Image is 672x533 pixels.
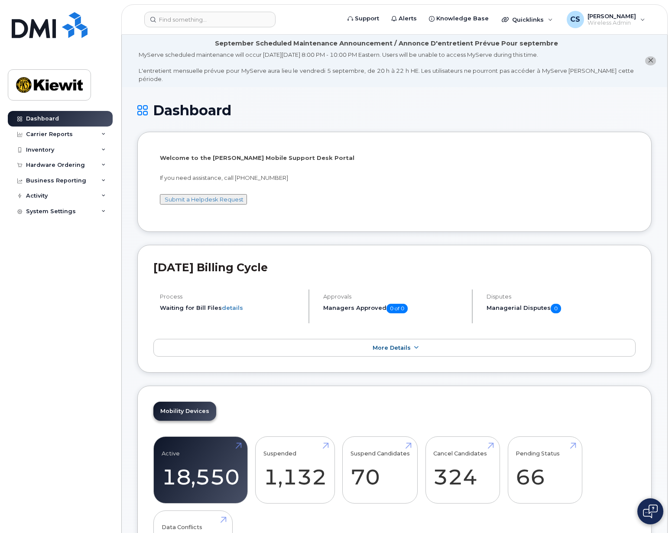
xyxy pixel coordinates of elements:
li: Waiting for Bill Files [160,304,301,312]
h2: [DATE] Billing Cycle [153,261,636,274]
a: Cancel Candidates 324 [433,442,492,499]
div: September Scheduled Maintenance Announcement / Annonce D'entretient Prévue Pour septembre [215,39,558,48]
p: If you need assistance, call [PHONE_NUMBER] [160,174,629,182]
p: Welcome to the [PERSON_NAME] Mobile Support Desk Portal [160,154,629,162]
img: Open chat [643,504,658,518]
h5: Managerial Disputes [487,304,636,313]
button: Submit a Helpdesk Request [160,194,247,205]
h4: Approvals [323,293,464,300]
a: Submit a Helpdesk Request [165,196,243,203]
a: Pending Status 66 [516,442,574,499]
h4: Disputes [487,293,636,300]
a: details [222,304,243,311]
h1: Dashboard [137,103,652,118]
span: 0 of 0 [386,304,408,313]
div: MyServe scheduled maintenance will occur [DATE][DATE] 8:00 PM - 10:00 PM Eastern. Users will be u... [139,51,634,83]
span: 0 [551,304,561,313]
span: More Details [373,344,411,351]
button: close notification [645,56,656,65]
a: Mobility Devices [153,402,216,421]
h4: Process [160,293,301,300]
a: Suspended 1,132 [263,442,327,499]
h5: Managers Approved [323,304,464,313]
a: Active 18,550 [162,442,240,499]
a: Suspend Candidates 70 [351,442,410,499]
